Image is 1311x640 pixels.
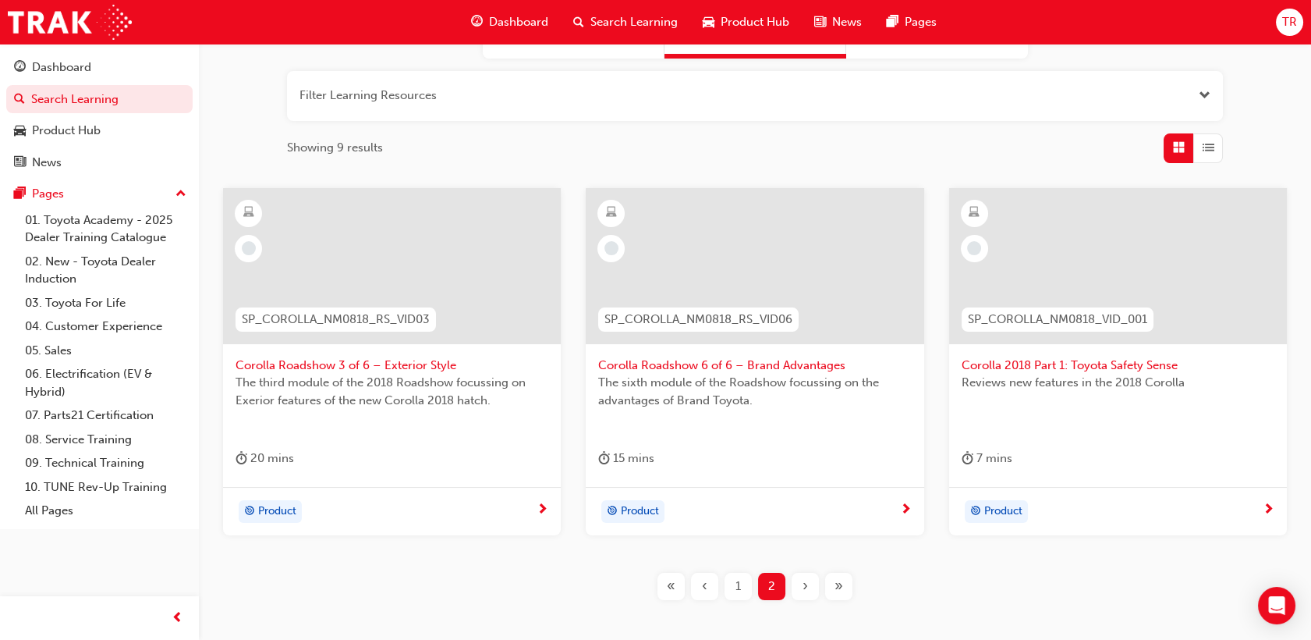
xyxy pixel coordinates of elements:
[19,451,193,475] a: 09. Technical Training
[598,449,610,468] span: duration-icon
[969,203,980,223] span: learningResourceType_ELEARNING-icon
[598,374,911,409] span: The sixth module of the Roadshow focussing on the advantages of Brand Toyota.
[768,578,775,596] span: 2
[822,573,856,600] button: Last page
[607,502,618,522] span: target-icon
[32,185,64,203] div: Pages
[604,241,618,255] span: learningRecordVerb_NONE-icon
[1282,13,1297,31] span: TR
[172,609,183,628] span: prev-icon
[984,503,1022,521] span: Product
[832,13,862,31] span: News
[6,50,193,180] button: DashboardSearch LearningProduct HubNews
[6,85,193,114] a: Search Learning
[19,428,193,452] a: 08. Service Training
[244,502,255,522] span: target-icon
[802,6,874,38] a: news-iconNews
[703,12,714,32] span: car-icon
[968,311,1147,329] span: SP_COROLLA_NM0818_VID_001
[887,12,898,32] span: pages-icon
[900,503,912,517] span: next-icon
[606,203,617,223] span: learningResourceType_ELEARNING-icon
[598,357,911,375] span: Corolla Roadshow 6 of 6 – Brand Advantages
[258,503,296,521] span: Product
[905,13,937,31] span: Pages
[654,573,688,600] button: First page
[471,12,483,32] span: guage-icon
[236,449,247,468] span: duration-icon
[6,180,193,208] button: Pages
[32,59,91,76] div: Dashboard
[604,311,792,329] span: SP_COROLLA_NM0818_RS_VID06
[19,404,193,428] a: 07. Parts21 Certification
[688,573,721,600] button: Previous page
[19,362,193,404] a: 06. Electrification (EV & Hybrid)
[598,449,654,468] div: 15 mins
[537,503,548,517] span: next-icon
[14,156,26,170] span: news-icon
[459,6,561,38] a: guage-iconDashboard
[721,13,789,31] span: Product Hub
[19,208,193,250] a: 01. Toyota Academy - 2025 Dealer Training Catalogue
[962,449,1012,468] div: 7 mins
[19,291,193,315] a: 03. Toyota For Life
[690,6,802,38] a: car-iconProduct Hub
[874,6,949,38] a: pages-iconPages
[561,6,690,38] a: search-iconSearch Learning
[721,573,755,600] button: Page 1
[6,116,193,145] a: Product Hub
[586,188,923,536] a: SP_COROLLA_NM0818_RS_VID06Corolla Roadshow 6 of 6 – Brand AdvantagesThe sixth module of the Roads...
[14,61,26,75] span: guage-icon
[702,578,707,596] span: ‹
[1258,587,1295,624] div: Open Intercom Messenger
[19,250,193,291] a: 02. New - Toyota Dealer Induction
[1203,139,1214,157] span: List
[243,203,254,223] span: learningResourceType_ELEARNING-icon
[967,241,981,255] span: learningRecordVerb_NONE-icon
[8,5,132,40] img: Trak
[6,53,193,82] a: Dashboard
[489,13,548,31] span: Dashboard
[19,475,193,500] a: 10. TUNE Rev-Up Training
[949,188,1287,536] a: SP_COROLLA_NM0818_VID_001Corolla 2018 Part 1: Toyota Safety SenseReviews new features in the 2018...
[834,578,843,596] span: »
[621,503,659,521] span: Product
[1173,139,1185,157] span: Grid
[788,573,822,600] button: Next page
[735,578,741,596] span: 1
[19,315,193,339] a: 04. Customer Experience
[14,93,25,107] span: search-icon
[236,449,294,468] div: 20 mins
[573,12,584,32] span: search-icon
[6,148,193,177] a: News
[814,12,826,32] span: news-icon
[175,184,186,204] span: up-icon
[1263,503,1274,517] span: next-icon
[590,13,678,31] span: Search Learning
[242,241,256,255] span: learningRecordVerb_NONE-icon
[19,339,193,363] a: 05. Sales
[236,357,548,375] span: Corolla Roadshow 3 of 6 – Exterior Style
[962,357,1274,375] span: Corolla 2018 Part 1: Toyota Safety Sense
[1276,9,1303,36] button: TR
[242,311,430,329] span: SP_COROLLA_NM0818_RS_VID03
[755,573,788,600] button: Page 2
[19,499,193,523] a: All Pages
[223,188,561,536] a: SP_COROLLA_NM0818_RS_VID03Corolla Roadshow 3 of 6 – Exterior StyleThe third module of the 2018 Ro...
[1199,87,1210,105] button: Open the filter
[667,578,675,596] span: «
[803,578,808,596] span: ›
[970,502,981,522] span: target-icon
[32,154,62,172] div: News
[287,139,383,157] span: Showing 9 results
[236,374,548,409] span: The third module of the 2018 Roadshow focussing on Exerior features of the new Corolla 2018 hatch.
[32,122,101,140] div: Product Hub
[962,374,1274,392] span: Reviews new features in the 2018 Corolla
[962,449,973,468] span: duration-icon
[14,187,26,201] span: pages-icon
[14,124,26,138] span: car-icon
